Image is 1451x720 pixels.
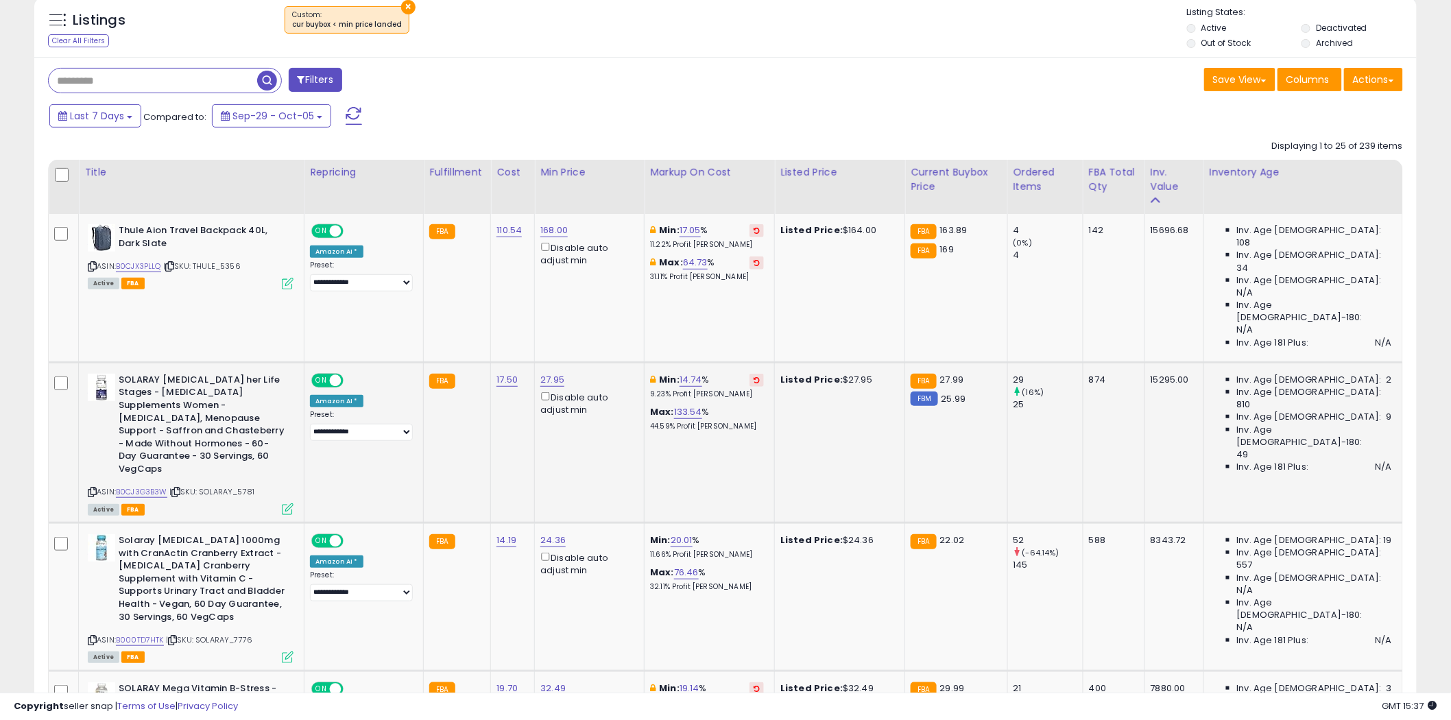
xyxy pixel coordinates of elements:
[341,536,363,547] span: OFF
[1151,374,1193,386] div: 15295.00
[70,109,124,123] span: Last 7 Days
[232,109,314,123] span: Sep-29 - Oct-05
[1237,386,1382,398] span: Inv. Age [DEMOGRAPHIC_DATA]:
[911,374,936,389] small: FBA
[429,224,455,239] small: FBA
[1089,165,1139,194] div: FBA Total Qty
[650,534,764,560] div: %
[1237,262,1249,274] span: 34
[1237,237,1251,249] span: 108
[88,374,115,401] img: 41Zt62QyeyL._SL40_.jpg
[212,104,331,128] button: Sep-29 - Oct-05
[540,389,634,416] div: Disable auto adjust min
[14,699,64,712] strong: Copyright
[1014,534,1083,547] div: 52
[1014,559,1083,571] div: 145
[540,550,634,577] div: Disable auto adjust min
[116,486,167,498] a: B0CJ3G3B3W
[659,256,683,269] b: Max:
[650,224,764,250] div: %
[1316,37,1353,49] label: Archived
[1237,621,1254,634] span: N/A
[1022,387,1044,398] small: (16%)
[911,165,1001,194] div: Current Buybox Price
[1316,22,1367,34] label: Deactivated
[119,374,285,479] b: SOLARAY [MEDICAL_DATA] her Life Stages - [MEDICAL_DATA] Supplements Women - [MEDICAL_DATA], Menop...
[1022,547,1059,558] small: (-64.14%)
[1089,224,1134,237] div: 142
[1151,165,1198,194] div: Inv. value
[1387,374,1392,386] span: 2
[1014,237,1033,248] small: (0%)
[1376,634,1392,647] span: N/A
[429,165,485,180] div: Fulfillment
[780,224,894,237] div: $164.00
[1014,224,1083,237] div: 4
[496,373,518,387] a: 17.50
[178,699,238,712] a: Privacy Policy
[292,20,402,29] div: cur buybox < min price landed
[341,226,363,237] span: OFF
[540,240,634,267] div: Disable auto adjust min
[310,261,413,291] div: Preset:
[119,534,285,627] b: Solaray [MEDICAL_DATA] 1000mg with CranActin Cranberry Extract - [MEDICAL_DATA] Cranberry Supplem...
[1344,68,1403,91] button: Actions
[1278,68,1342,91] button: Columns
[650,406,764,431] div: %
[780,165,899,180] div: Listed Price
[1237,534,1382,547] span: Inv. Age [DEMOGRAPHIC_DATA]:
[1237,584,1254,597] span: N/A
[116,261,161,272] a: B0CJX3PLLQ
[116,634,164,646] a: B000TD7HTK
[650,550,764,560] p: 11.66% Profit [PERSON_NAME]
[163,261,241,272] span: | SKU: THULE_5356
[940,533,965,547] span: 22.02
[940,224,968,237] span: 163.89
[671,533,693,547] a: 20.01
[313,374,330,386] span: ON
[310,395,363,407] div: Amazon AI *
[940,243,954,256] span: 169
[1014,249,1083,261] div: 4
[674,405,702,419] a: 133.54
[780,224,843,237] b: Listed Price:
[680,373,702,387] a: 14.74
[650,374,764,399] div: %
[911,392,937,406] small: FBM
[1237,461,1309,473] span: Inv. Age 181 Plus:
[1237,299,1392,324] span: Inv. Age [DEMOGRAPHIC_DATA]-180:
[1237,224,1382,237] span: Inv. Age [DEMOGRAPHIC_DATA]:
[84,165,298,180] div: Title
[1210,165,1397,180] div: Inventory Age
[1376,337,1392,349] span: N/A
[289,68,342,92] button: Filters
[313,536,330,547] span: ON
[496,165,529,180] div: Cost
[310,245,363,258] div: Amazon AI *
[117,699,176,712] a: Terms of Use
[650,240,764,250] p: 11.22% Profit [PERSON_NAME]
[88,278,119,289] span: All listings currently available for purchase on Amazon
[659,373,680,386] b: Min:
[14,700,238,713] div: seller snap | |
[88,651,119,663] span: All listings currently available for purchase on Amazon
[310,165,418,180] div: Repricing
[650,389,764,399] p: 9.23% Profit [PERSON_NAME]
[121,504,145,516] span: FBA
[292,10,402,30] span: Custom:
[310,571,413,601] div: Preset:
[683,256,708,269] a: 64.73
[88,224,115,252] img: 41QZCGApBkL._SL40_.jpg
[1237,572,1382,584] span: Inv. Age [DEMOGRAPHIC_DATA]:
[88,504,119,516] span: All listings currently available for purchase on Amazon
[540,373,564,387] a: 27.95
[942,392,966,405] span: 25.99
[650,256,764,282] div: %
[1201,22,1227,34] label: Active
[911,224,936,239] small: FBA
[88,374,293,514] div: ASIN:
[650,566,674,579] b: Max:
[1384,534,1392,547] span: 19
[1237,559,1253,571] span: 557
[496,224,522,237] a: 110.54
